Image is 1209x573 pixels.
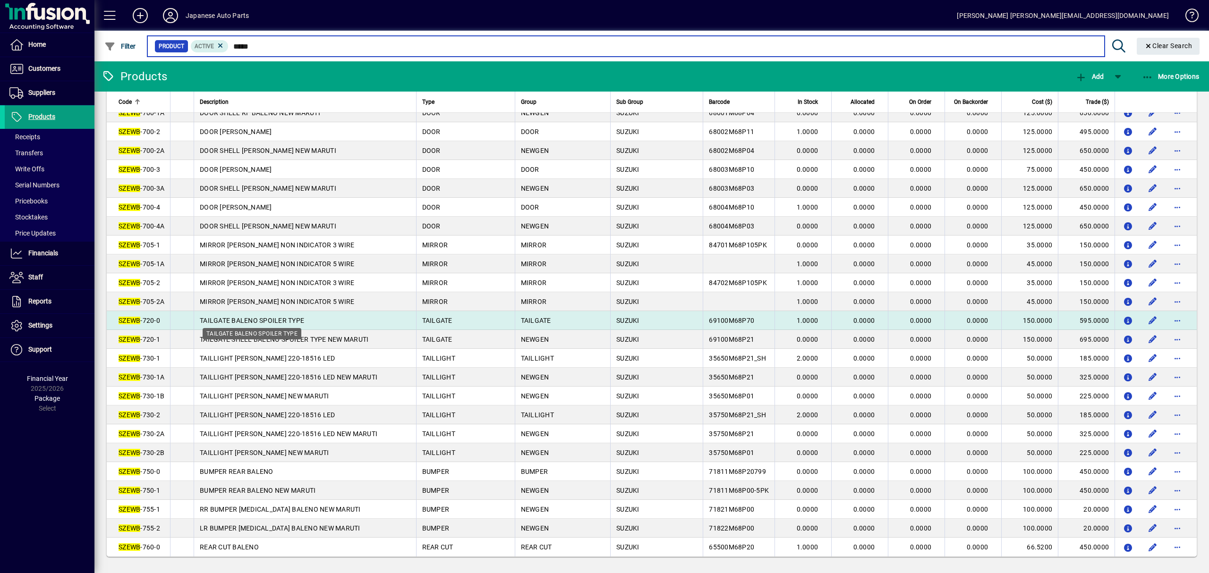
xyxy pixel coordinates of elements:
[119,260,164,268] span: -705-1A
[1145,426,1160,441] button: Edit
[5,266,94,289] a: Staff
[798,97,818,107] span: In Stock
[119,317,140,324] em: SZEWB
[422,97,509,107] div: Type
[1137,38,1200,55] button: Clear
[119,354,160,362] span: -730-1
[709,97,730,107] span: Barcode
[709,147,754,154] span: 68002M68P04
[521,109,549,117] span: NEWGEN
[521,279,547,286] span: MIRROR
[851,97,875,107] span: Allocated
[1058,273,1115,292] td: 150.0000
[203,328,301,339] div: TAILGATE BALENO SPOILER TYPE
[1170,483,1185,498] button: More options
[797,128,818,135] span: 1.0000
[967,203,988,211] span: 0.0000
[422,185,441,192] span: DOOR
[5,145,94,161] a: Transfers
[1058,217,1115,236] td: 650.0000
[521,260,547,268] span: MIRROR
[1032,97,1052,107] span: Cost ($)
[910,185,932,192] span: 0.0000
[9,181,60,189] span: Serial Numbers
[1170,502,1185,517] button: More options
[910,222,932,230] span: 0.0000
[797,354,818,362] span: 2.0000
[616,279,639,286] span: SUZUKI
[155,7,186,24] button: Profile
[119,128,160,135] span: -700-2
[797,317,818,324] span: 1.0000
[28,273,43,281] span: Staff
[616,109,639,117] span: SUZUKI
[28,65,60,72] span: Customers
[119,354,140,362] em: SZEWB
[119,203,140,211] em: SZEWB
[5,161,94,177] a: Write Offs
[954,97,988,107] span: On Backorder
[853,260,875,268] span: 0.0000
[28,89,55,96] span: Suppliers
[521,222,549,230] span: NEWGEN
[1001,217,1058,236] td: 125.0000
[709,166,754,173] span: 68003M68P10
[1170,219,1185,234] button: More options
[119,128,140,135] em: SZEWB
[616,128,639,135] span: SUZUKI
[104,42,136,50] span: Filter
[521,97,536,107] span: Group
[709,222,754,230] span: 68004M68P03
[119,336,160,343] span: -720-1
[5,81,94,105] a: Suppliers
[422,203,441,211] span: DOOR
[191,40,229,52] mat-chip: Activation Status: Active
[5,225,94,241] a: Price Updates
[119,222,164,230] span: -700-4A
[709,109,754,117] span: 68001M68P04
[119,298,140,305] em: SZEWB
[119,166,140,173] em: SZEWB
[119,279,160,286] span: -705-2
[422,298,448,305] span: MIRROR
[119,373,164,381] span: -730-1A
[5,177,94,193] a: Serial Numbers
[1170,294,1185,309] button: More options
[521,128,539,135] span: DOOR
[1145,332,1160,347] button: Edit
[119,317,160,324] span: -720-0
[200,298,354,305] span: MIRROR [PERSON_NAME] NON INDICATOR 5 WIRE
[1058,160,1115,179] td: 450.0000
[1170,256,1185,271] button: More options
[967,166,988,173] span: 0.0000
[422,222,441,230] span: DOOR
[1145,539,1160,555] button: Edit
[616,317,639,324] span: SUZUKI
[1058,179,1115,198] td: 650.0000
[797,147,818,154] span: 0.0000
[1145,294,1160,309] button: Edit
[200,317,304,324] span: TAILGATE BALENO SPOILER TYPE
[28,345,52,353] span: Support
[1145,237,1160,253] button: Edit
[200,128,272,135] span: DOOR [PERSON_NAME]
[119,203,160,211] span: -700-4
[967,128,988,135] span: 0.0000
[1145,445,1160,460] button: Edit
[119,147,140,154] em: SZEWB
[521,241,547,249] span: MIRROR
[1058,236,1115,254] td: 150.0000
[9,133,40,141] span: Receipts
[967,336,988,343] span: 0.0000
[1170,407,1185,422] button: More options
[1001,292,1058,311] td: 45.0000
[28,249,58,257] span: Financials
[797,298,818,305] span: 1.0000
[119,185,140,192] em: SZEWB
[119,241,160,249] span: -705-1
[709,185,754,192] span: 68003M68P03
[200,97,229,107] span: Description
[967,298,988,305] span: 0.0000
[1001,122,1058,141] td: 125.0000
[5,57,94,81] a: Customers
